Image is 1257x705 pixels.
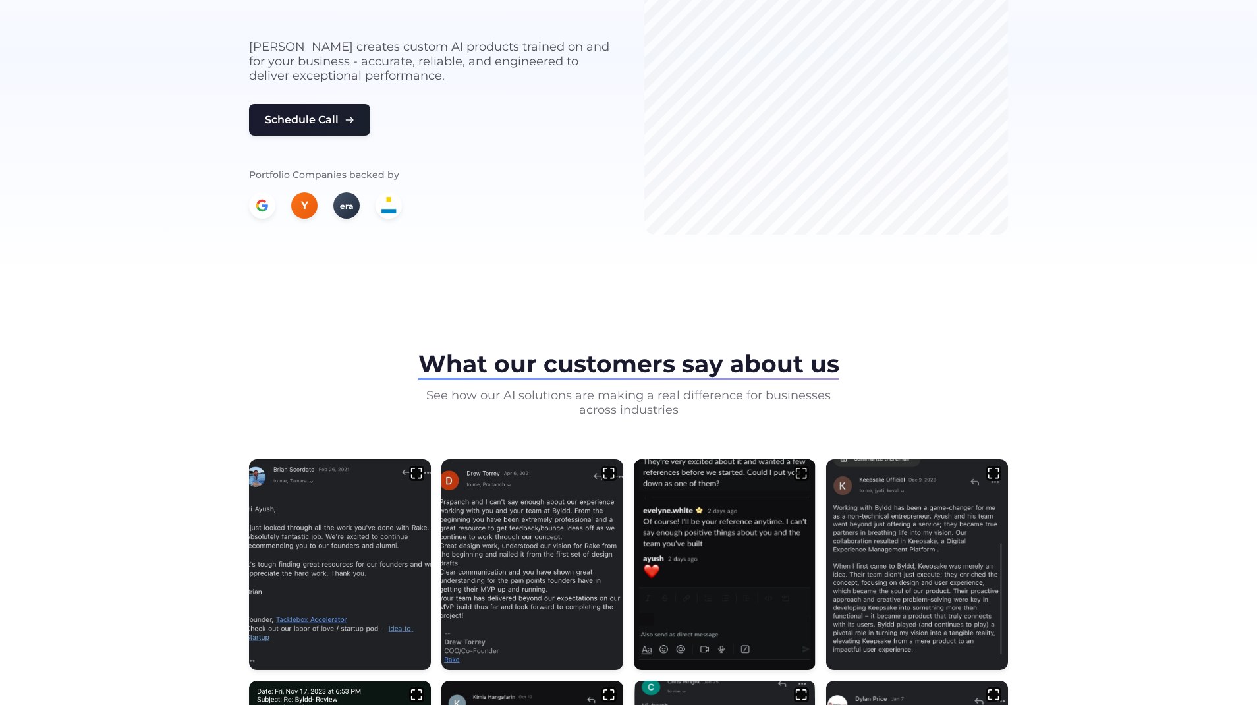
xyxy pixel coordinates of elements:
[291,192,318,219] div: Y
[418,349,839,378] span: What our customers say about us
[441,459,623,670] img: Drew Torrey's review
[634,459,816,670] img: Evelyne White's review
[249,40,613,83] p: [PERSON_NAME] creates custom AI products trained on and for your business - accurate, reliable, a...
[249,104,370,136] button: Schedule Call
[249,459,431,670] img: Brian Scordato's review
[986,687,1001,702] img: expand
[418,388,839,417] p: See how our AI solutions are making a real difference for businesses across industries
[794,687,809,702] img: expand
[601,466,617,481] img: expand
[409,466,424,481] img: expand
[409,687,424,702] img: expand
[794,466,809,481] img: expand
[986,466,1001,481] img: expand
[249,167,613,182] p: Portfolio Companies backed by
[333,192,360,219] div: era
[826,459,1008,670] img: Jason Walker's review
[601,687,617,702] img: expand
